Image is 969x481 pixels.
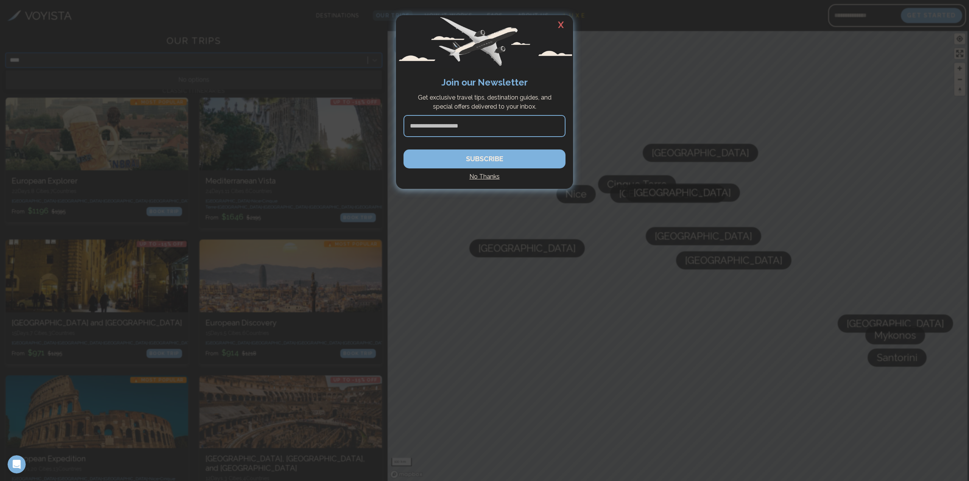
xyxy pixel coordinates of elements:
button: SUBSCRIBE [403,149,566,168]
p: Get exclusive travel tips, destination guides, and special offers delivered to your inbox. [407,93,562,111]
iframe: Intercom live chat [8,455,26,473]
h2: X [549,15,573,35]
img: Avopass plane flying [396,15,573,68]
h4: No Thanks [403,172,566,181]
h2: Join our Newsletter [403,76,566,89]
